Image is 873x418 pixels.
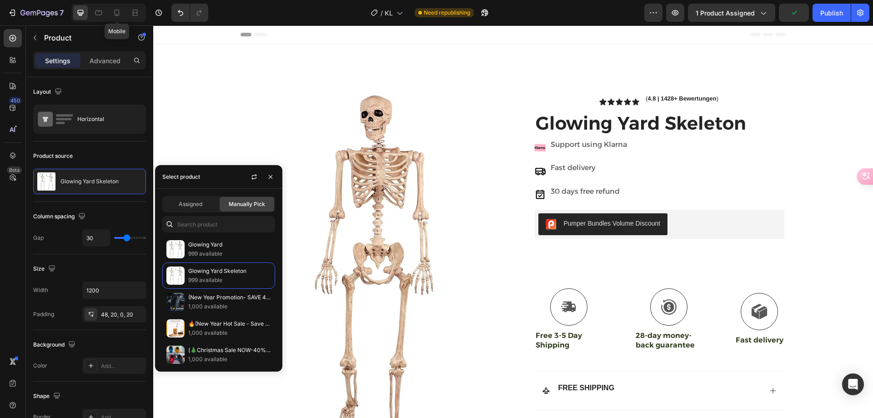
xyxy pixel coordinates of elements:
[33,362,47,370] div: Color
[7,166,22,174] div: Beta
[33,263,57,275] div: Size
[33,390,62,403] div: Shape
[188,346,271,355] p: (🎄Christmas Sale NOW-40% OFF) Smart Car Wireless Charger Phone Holder-BUY 2 FREE SHIPPING
[33,152,73,160] div: Product source
[842,373,864,395] div: Open Intercom Messenger
[188,249,271,258] p: 999 available
[179,200,202,208] span: Assigned
[820,8,843,18] div: Publish
[688,4,775,22] button: 1 product assigned
[696,8,755,18] span: 1 product assigned
[392,193,403,204] img: CIumv63twf4CEAE=.png
[188,355,271,364] p: 1,000 available
[229,200,265,208] span: Manually Pick
[494,70,563,76] strong: 4.8 | 1428+ Bewertungen
[424,9,470,17] span: Need republishing
[382,306,449,325] p: Free 3-5 Day Shipping
[813,4,851,22] button: Publish
[33,339,77,351] div: Background
[166,267,185,285] img: collections
[582,310,630,320] p: Fast delivery
[166,346,185,364] img: collections
[171,4,208,22] div: Undo/Redo
[60,7,64,18] p: 7
[381,85,631,111] a: Glowing Yard Skeleton
[44,32,121,43] p: Product
[83,282,145,298] input: Auto
[188,319,271,328] p: 🔥(New Year Hot Sale - Save 40% OFF) Long-Handle Tea Ball Infuser-Buy 3 Get 2 Free & Free Shipping...
[166,319,185,337] img: collections
[188,293,271,302] p: (New Year Promotion- SAVE 40% OFF)Multifunctional Car Pocket(BUY 2 GET FREE SHIPPING)
[153,25,873,418] iframe: Design area
[33,286,48,294] div: Width
[9,97,22,104] div: 450
[482,306,542,324] strong: 28-day money-back guarantee
[188,302,271,311] p: 1,000 available
[492,70,565,77] p: ( )
[90,56,120,65] p: Advanced
[397,161,474,172] p: 30 days free refund
[4,4,68,22] button: 7
[60,178,119,185] p: Glowing Yard Skeleton
[33,86,64,98] div: Layout
[33,234,44,242] div: Gap
[77,109,133,130] div: Horizontal
[411,193,507,203] div: Pumper Bundles Volume Discount
[188,240,271,249] p: Glowing Yard
[188,276,271,285] p: 999 available
[37,172,55,191] img: product feature img
[188,267,271,276] p: Glowing Yard Skeleton
[33,211,87,223] div: Column spacing
[397,137,474,148] p: Fast delivery
[188,328,271,337] p: 1,000 available
[101,362,144,370] div: Add...
[405,358,462,366] strong: FREE SHIPPING
[385,8,393,18] span: KL
[166,293,185,311] img: collections
[385,188,514,210] button: Pumper Bundles Volume Discount
[83,230,110,246] input: Auto
[397,114,474,125] p: Support using Klarna
[33,310,54,318] div: Padding
[162,216,275,232] input: Search in Settings & Advanced
[162,173,200,181] div: Select product
[381,8,383,18] span: /
[381,219,631,248] button: ADD TO CART
[45,56,70,65] p: Settings
[477,228,536,239] div: ADD TO CART
[101,311,144,319] div: 48, 20, 0, 20
[166,240,185,258] img: collections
